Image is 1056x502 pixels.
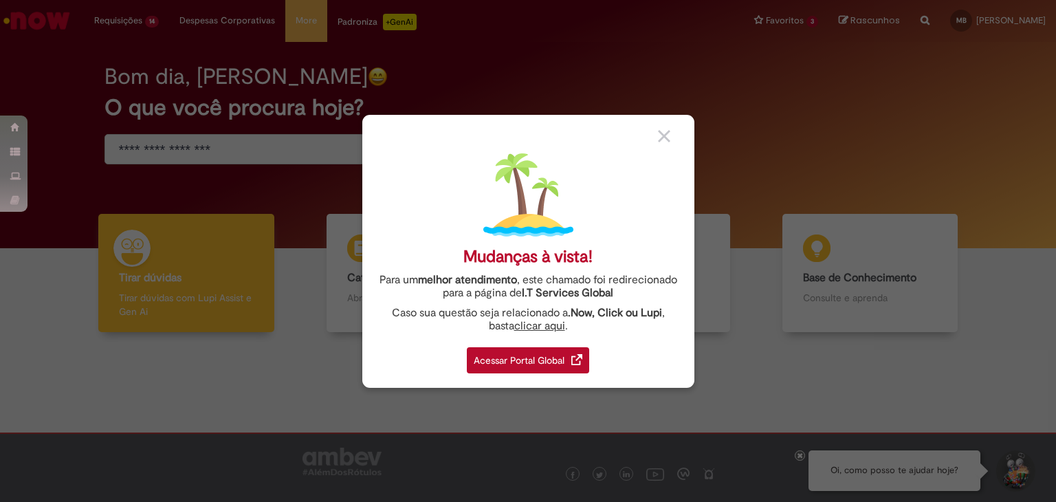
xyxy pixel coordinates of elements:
div: Caso sua questão seja relacionado a , basta . [373,307,684,333]
img: island.png [483,150,573,240]
a: clicar aqui [514,312,565,333]
strong: melhor atendimento [418,273,517,287]
div: Para um , este chamado foi redirecionado para a página de [373,274,684,300]
a: I.T Services Global [522,279,613,300]
strong: .Now, Click ou Lupi [568,306,662,320]
div: Mudanças à vista! [463,247,593,267]
a: Acessar Portal Global [467,340,589,373]
img: redirect_link.png [571,354,582,365]
img: close_button_grey.png [658,130,670,142]
div: Acessar Portal Global [467,347,589,373]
